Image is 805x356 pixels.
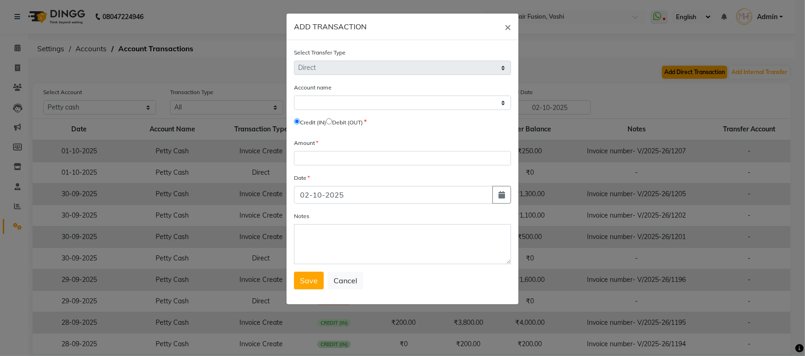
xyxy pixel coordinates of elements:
[497,14,518,40] button: Close
[300,118,326,127] label: Credit (IN)
[300,276,318,285] span: Save
[327,272,363,289] button: Cancel
[294,139,318,147] label: Amount
[332,118,363,127] label: Debit (OUT)
[294,272,324,289] button: Save
[505,20,511,34] span: ×
[294,48,346,57] label: Select Transfer Type
[294,174,310,182] label: Date
[294,83,332,92] label: Account name
[294,212,309,220] label: Notes
[294,21,367,32] h6: ADD TRANSACTION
